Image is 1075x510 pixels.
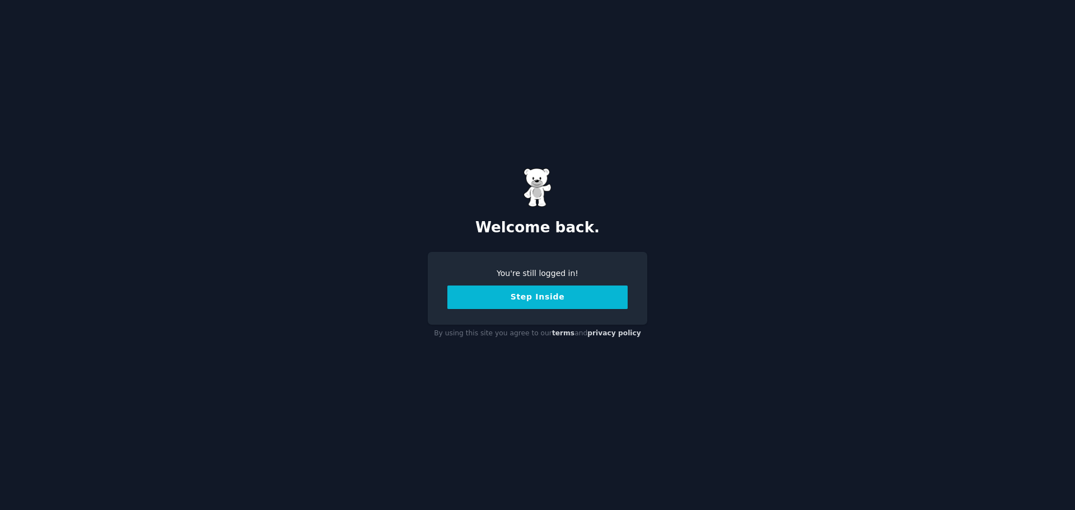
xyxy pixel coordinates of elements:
a: terms [552,329,574,337]
img: Gummy Bear [524,168,551,207]
button: Step Inside [447,286,628,309]
div: You're still logged in! [447,268,628,279]
div: By using this site you agree to our and [428,325,647,343]
h2: Welcome back. [428,219,647,237]
a: privacy policy [587,329,641,337]
a: Step Inside [447,292,628,301]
